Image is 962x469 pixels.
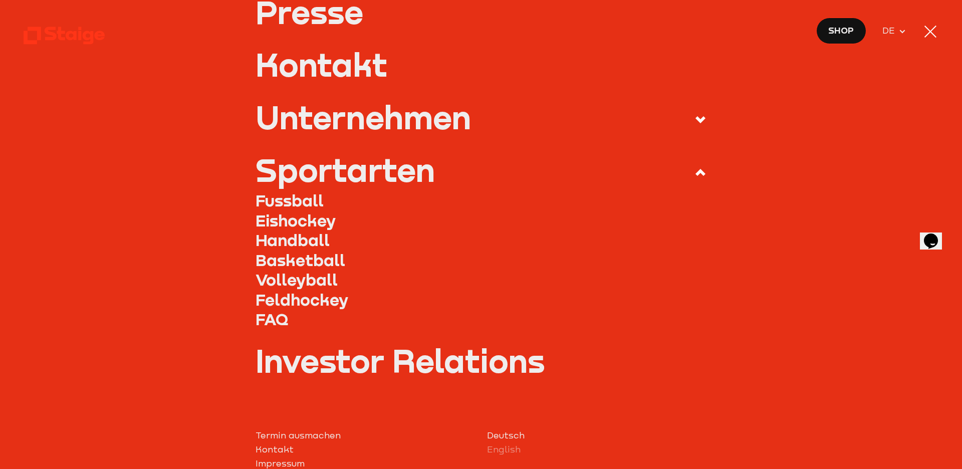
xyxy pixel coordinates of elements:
[256,49,707,80] a: Kontakt
[256,345,707,376] a: Investor Relations
[256,290,707,310] a: Feldhockey
[920,219,952,250] iframe: chat widget
[256,210,707,230] a: Eishockey
[256,250,707,270] a: Basketball
[256,429,475,443] a: Termin ausmachen
[256,154,435,185] div: Sportarten
[256,190,707,210] a: Fussball
[487,443,707,457] a: English
[256,101,471,133] div: Unternehmen
[828,24,854,38] span: Shop
[882,24,899,38] span: DE
[816,18,866,44] a: Shop
[487,429,707,443] a: Deutsch
[256,270,707,290] a: Volleyball
[256,309,707,329] a: FAQ
[256,443,475,457] a: Kontakt
[256,230,707,250] a: Handball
